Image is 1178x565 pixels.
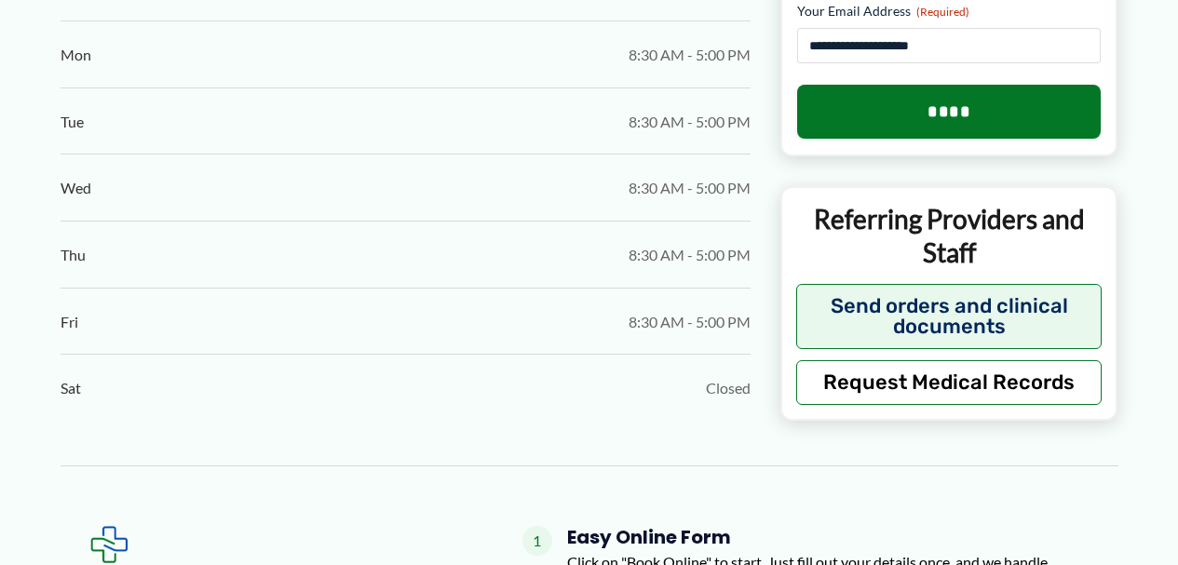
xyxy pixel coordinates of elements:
[796,202,1103,270] p: Referring Providers and Staff
[916,5,969,19] span: (Required)
[522,526,552,556] span: 1
[629,308,751,336] span: 8:30 AM - 5:00 PM
[61,374,81,402] span: Sat
[90,526,128,563] img: Expected Healthcare Logo
[796,284,1103,349] button: Send orders and clinical documents
[61,174,91,202] span: Wed
[567,526,1089,548] h4: Easy Online Form
[61,241,86,269] span: Thu
[796,360,1103,405] button: Request Medical Records
[706,374,751,402] span: Closed
[629,108,751,136] span: 8:30 AM - 5:00 PM
[61,108,84,136] span: Tue
[629,241,751,269] span: 8:30 AM - 5:00 PM
[61,41,91,69] span: Mon
[797,2,1102,20] label: Your Email Address
[629,174,751,202] span: 8:30 AM - 5:00 PM
[61,308,78,336] span: Fri
[629,41,751,69] span: 8:30 AM - 5:00 PM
